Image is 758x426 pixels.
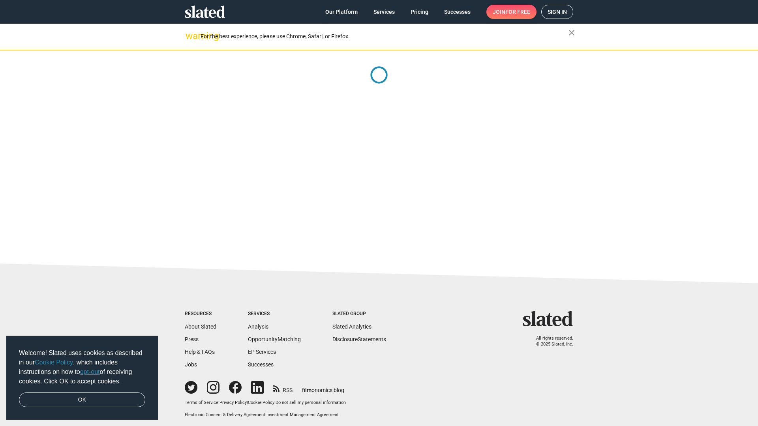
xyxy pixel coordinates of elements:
[19,392,145,407] a: dismiss cookie message
[220,400,247,405] a: Privacy Policy
[276,400,346,406] button: Do not sell my personal information
[248,336,301,342] a: OpportunityMatching
[185,412,265,417] a: Electronic Consent & Delivery Agreement
[248,349,276,355] a: EP Services
[185,336,199,342] a: Press
[248,323,268,330] a: Analysis
[319,5,364,19] a: Our Platform
[302,387,311,393] span: film
[567,28,576,37] mat-icon: close
[367,5,401,19] a: Services
[248,311,301,317] div: Services
[493,5,530,19] span: Join
[185,311,216,317] div: Resources
[247,400,248,405] span: |
[6,336,158,420] div: cookieconsent
[404,5,435,19] a: Pricing
[248,400,274,405] a: Cookie Policy
[548,5,567,19] span: Sign in
[185,349,215,355] a: Help & FAQs
[248,361,274,368] a: Successes
[186,31,195,41] mat-icon: warning
[332,336,386,342] a: DisclosureStatements
[273,382,293,394] a: RSS
[185,361,197,368] a: Jobs
[541,5,573,19] a: Sign in
[486,5,537,19] a: Joinfor free
[185,323,216,330] a: About Slated
[302,380,344,394] a: filmonomics blog
[274,400,276,405] span: |
[373,5,395,19] span: Services
[201,31,568,42] div: For the best experience, please use Chrome, Safari, or Firefox.
[332,311,386,317] div: Slated Group
[332,323,371,330] a: Slated Analytics
[266,412,339,417] a: Investment Management Agreement
[35,359,73,366] a: Cookie Policy
[265,412,266,417] span: |
[438,5,477,19] a: Successes
[218,400,220,405] span: |
[505,5,530,19] span: for free
[80,368,100,375] a: opt-out
[528,336,573,347] p: All rights reserved. © 2025 Slated, Inc.
[444,5,471,19] span: Successes
[19,348,145,386] span: Welcome! Slated uses cookies as described in our , which includes instructions on how to of recei...
[185,400,218,405] a: Terms of Service
[325,5,358,19] span: Our Platform
[411,5,428,19] span: Pricing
